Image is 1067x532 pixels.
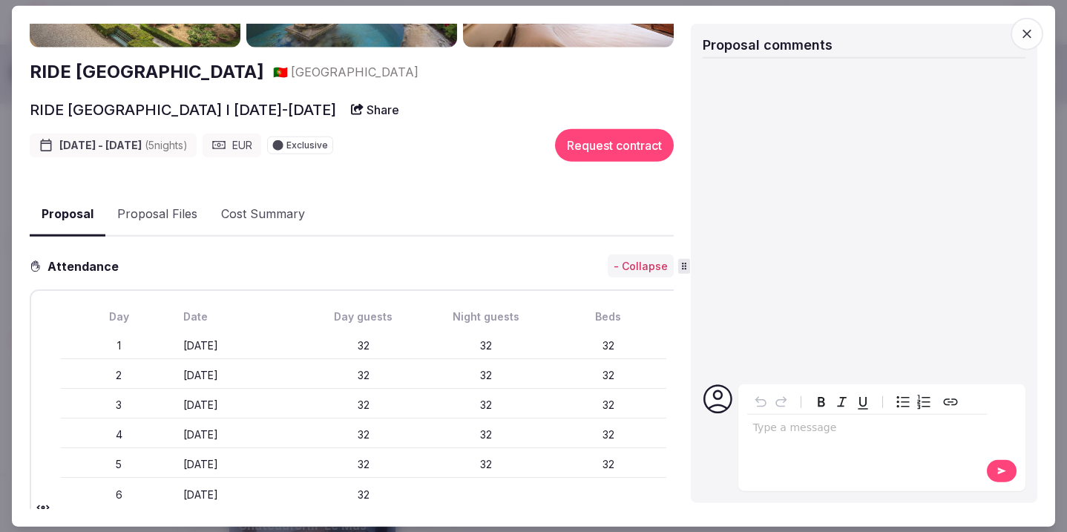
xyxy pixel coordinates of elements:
div: 32 [427,368,544,383]
button: Create link [940,392,961,413]
div: Night guests [427,309,544,324]
button: Proposal [30,192,105,236]
div: Date [183,309,300,324]
div: 6 [61,487,177,502]
div: [DATE] [183,427,300,442]
button: Bulleted list [893,392,913,413]
button: Numbered list [913,392,934,413]
div: Beds [550,309,666,324]
div: 3 [61,398,177,413]
button: Italic [832,392,853,413]
div: [DATE] [183,338,300,353]
button: Cost Summary [209,193,317,236]
button: Share [342,96,408,122]
button: Proposal Files [105,193,209,236]
div: 32 [306,487,422,502]
div: 32 [550,338,666,353]
span: ( 5 night s ) [145,139,188,151]
span: 🇵🇹 [273,64,288,79]
div: [DATE] [183,398,300,413]
div: 1 [61,338,177,353]
div: editable markdown [747,415,987,444]
div: 2 [61,368,177,383]
div: 32 [427,457,544,472]
button: Bold [811,392,832,413]
div: [DATE] [183,368,300,383]
div: 32 [306,398,422,413]
span: [GEOGRAPHIC_DATA] [291,63,418,79]
button: 🇵🇹 [273,63,288,79]
div: 32 [306,368,422,383]
div: [DATE] [183,487,300,502]
a: RIDE [GEOGRAPHIC_DATA] [30,59,264,85]
h2: RIDE [GEOGRAPHIC_DATA] I [DATE]-[DATE] [30,99,336,119]
div: 32 [550,368,666,383]
div: 4 [61,427,177,442]
div: Day guests [306,309,422,324]
div: 32 [427,338,544,353]
button: Request contract [555,128,674,161]
div: 32 [550,398,666,413]
div: [DATE] [183,457,300,472]
div: 32 [427,398,544,413]
span: [DATE] - [DATE] [59,138,188,153]
div: toggle group [893,392,934,413]
div: 5 [61,457,177,472]
button: Underline [853,392,873,413]
div: 32 [306,457,422,472]
div: 32 [427,427,544,442]
div: 32 [550,427,666,442]
div: 32 [306,338,422,353]
div: 32 [550,457,666,472]
h3: Attendance [42,257,131,275]
span: Proposal comments [703,36,833,52]
button: - Collapse [608,254,674,278]
div: Day [61,309,177,324]
div: 32 [306,427,422,442]
div: EUR [203,133,261,157]
span: Exclusive [286,140,328,149]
